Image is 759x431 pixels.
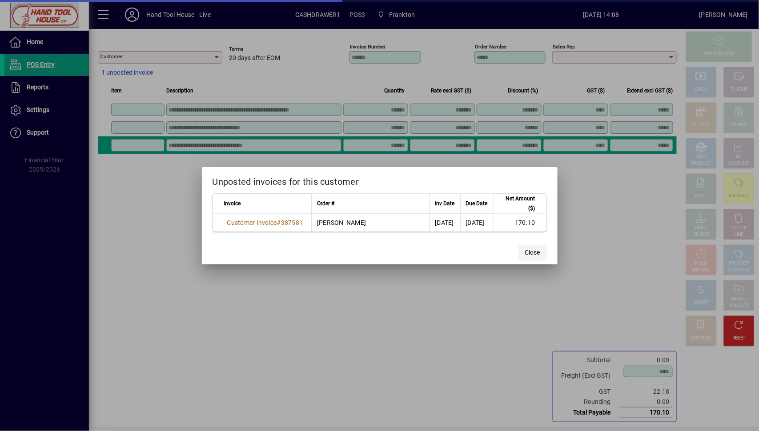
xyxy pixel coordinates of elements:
span: [PERSON_NAME] [317,219,366,226]
span: Customer Invoice [227,219,277,226]
span: Close [525,248,540,257]
a: Customer Invoice#387581 [224,218,306,227]
span: Order # [317,199,334,208]
td: [DATE] [430,214,460,231]
span: 387581 [281,219,303,226]
span: Net Amount ($) [499,194,535,213]
span: Invoice [224,199,241,208]
span: # [277,219,281,226]
span: Due Date [466,199,488,208]
button: Close [518,245,547,261]
td: [DATE] [460,214,493,231]
span: Inv Date [435,199,455,208]
h2: Unposted invoices for this customer [202,167,558,193]
td: 170.10 [493,214,546,231]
